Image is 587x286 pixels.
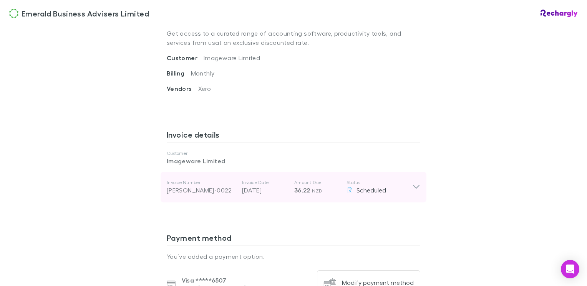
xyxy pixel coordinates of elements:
p: You’ve added a payment option. [167,252,420,261]
h3: Payment method [167,233,420,245]
span: 36.22 [294,186,310,194]
div: Open Intercom Messenger [561,260,579,278]
span: Imageware Limited [204,54,260,61]
span: Customer [167,54,204,62]
p: Get access to a curated range of accounting software, productivity tools, and services from us at... [167,23,420,53]
p: [DATE] [242,186,288,195]
p: Status [347,179,412,186]
p: Imageware Limited [167,156,420,166]
span: Vendors [167,85,198,92]
img: Emerald Business Advisers Limited's Logo [9,9,18,18]
p: Invoice Number [167,179,236,186]
span: Xero [198,85,211,92]
div: [PERSON_NAME]-0022 [167,186,236,195]
p: Invoice Date [242,179,288,186]
span: Monthly [191,69,215,77]
span: Scheduled [357,186,386,194]
span: Emerald Business Advisers Limited [22,8,149,19]
span: Billing [167,69,191,77]
h3: Invoice details [167,130,420,142]
img: Rechargly Logo [541,10,578,17]
div: Invoice Number[PERSON_NAME]-0022Invoice Date[DATE]Amount Due36.22 NZDStatusScheduled [161,172,426,202]
p: Customer [167,150,420,156]
p: Amount Due [294,179,340,186]
span: NZD [312,188,322,194]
